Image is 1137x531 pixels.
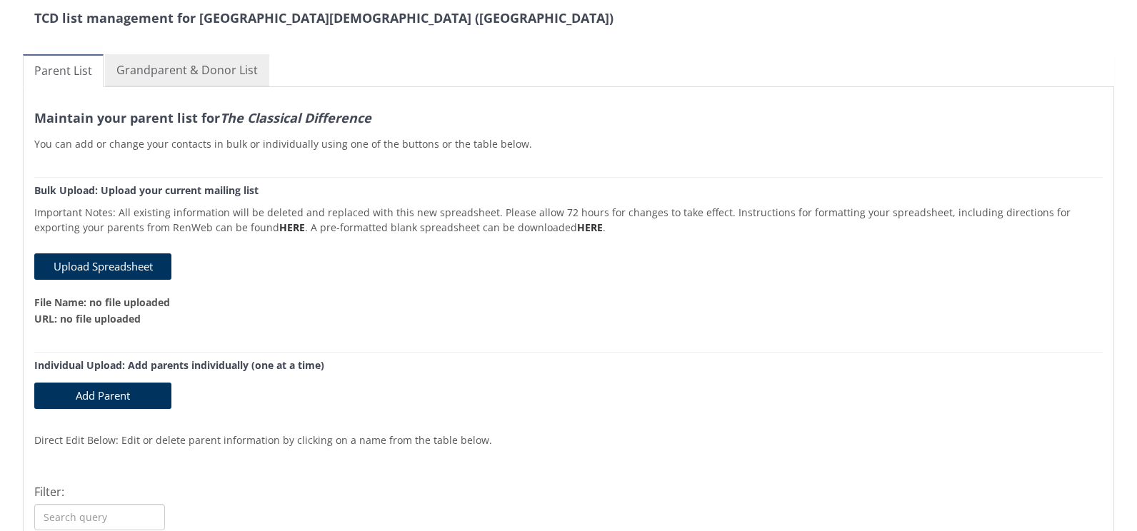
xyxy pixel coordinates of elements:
[34,358,324,372] strong: Individual Upload: Add parents individually (one at a time)
[34,183,259,197] strong: Bulk Upload: Upload your current mailing list
[34,196,1103,235] p: Important Notes: All existing information will be deleted and replaced with this new spreadsheet....
[34,253,171,280] button: Upload Spreadsheet
[34,11,1137,26] h3: TCD list management for [GEOGRAPHIC_DATA][DEMOGRAPHIC_DATA] ([GEOGRAPHIC_DATA])
[34,109,371,126] strong: Maintain your parent list for
[34,424,1103,447] p: Direct Edit Below: Edit or delete parent information by clicking on a name from the table below.
[577,221,603,234] a: HERE
[34,312,141,325] strong: URL: no file uploaded
[34,504,165,530] input: Search query
[23,54,104,87] a: Parent List
[34,125,1103,151] p: You can add or change your contacts in bulk or individually using one of the buttons or the table...
[34,483,64,500] label: Filter:
[34,383,171,409] button: Add Parent
[105,54,269,86] a: Grandparent & Donor List
[220,109,371,126] em: The Classical Difference
[279,221,305,234] a: HERE
[34,295,170,309] strong: File Name: no file uploaded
